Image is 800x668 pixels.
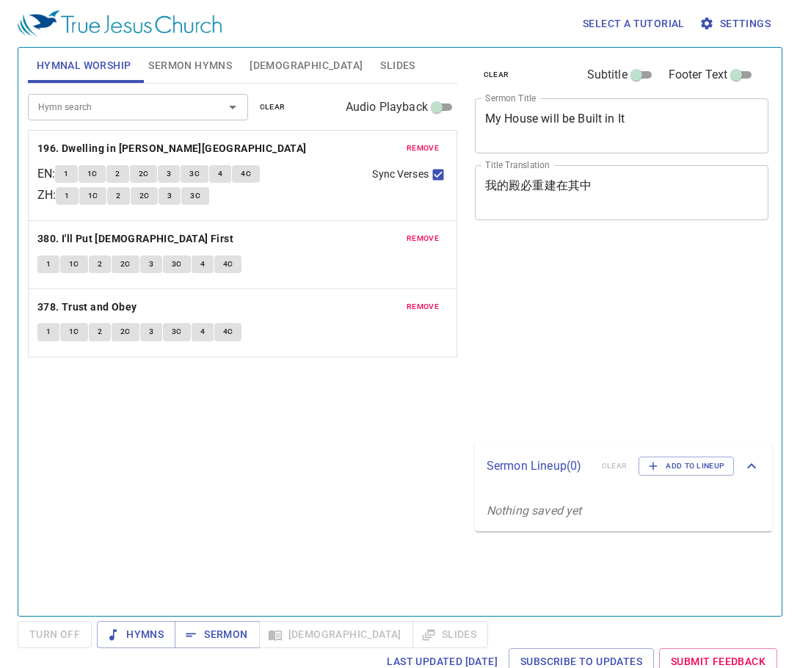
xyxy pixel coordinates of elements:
button: 3C [181,165,208,183]
div: Sermon Lineup(0)clearAdd to Lineup [475,442,772,490]
span: Slides [380,57,415,75]
button: Settings [697,10,777,37]
span: 2C [120,325,131,338]
button: 3C [181,187,209,205]
textarea: 我的殿必重建在其中 [485,178,759,206]
span: 3C [172,325,182,338]
button: 2 [107,187,129,205]
button: 4C [232,165,260,183]
button: 1 [37,323,59,341]
span: 2 [115,167,120,181]
span: Audio Playback [346,98,428,116]
span: Hymnal Worship [37,57,131,75]
textarea: My House will be Built in It [485,112,759,139]
span: 4C [241,167,251,181]
b: 378. Trust and Obey [37,298,137,316]
span: 2 [98,258,102,271]
span: 4 [200,325,205,338]
button: 1C [60,255,88,273]
button: 2C [112,255,139,273]
button: remove [398,230,448,247]
button: Select a tutorial [577,10,691,37]
span: Footer Text [669,66,728,84]
span: 2 [116,189,120,203]
button: remove [398,139,448,157]
button: 3 [140,255,162,273]
span: 1 [64,167,68,181]
button: 3 [158,165,180,183]
p: ZH : [37,186,56,204]
span: 4 [218,167,222,181]
span: 3 [167,189,172,203]
span: 3C [189,167,200,181]
button: 1C [79,187,107,205]
button: 1C [60,323,88,341]
button: Add to Lineup [639,457,734,476]
span: Settings [702,15,771,33]
button: clear [475,66,518,84]
button: 1 [55,165,77,183]
span: Subtitle [587,66,628,84]
button: 3C [163,255,191,273]
span: Select a tutorial [583,15,685,33]
button: 2 [106,165,128,183]
button: 4C [214,255,242,273]
span: 4C [223,258,233,271]
span: 3 [167,167,171,181]
span: 3 [149,325,153,338]
b: 196. Dwelling in [PERSON_NAME][GEOGRAPHIC_DATA] [37,139,307,158]
span: 3C [172,258,182,271]
button: 2 [89,255,111,273]
span: clear [260,101,286,114]
button: remove [398,298,448,316]
button: 380. I'll Put [DEMOGRAPHIC_DATA] First [37,230,236,248]
span: 1C [69,258,79,271]
span: 1 [65,189,69,203]
span: [DEMOGRAPHIC_DATA] [250,57,363,75]
button: clear [251,98,294,116]
img: True Jesus Church [18,10,222,37]
span: 2C [139,167,149,181]
button: 3C [163,323,191,341]
span: Sync Verses [372,167,428,182]
span: clear [484,68,509,81]
p: EN : [37,165,55,183]
span: 1C [87,167,98,181]
span: 1 [46,325,51,338]
span: remove [407,142,439,155]
button: 2 [89,323,111,341]
button: 2C [131,187,159,205]
span: 4 [200,258,205,271]
b: 380. I'll Put [DEMOGRAPHIC_DATA] First [37,230,233,248]
button: 4 [192,323,214,341]
span: 2C [120,258,131,271]
span: 3C [190,189,200,203]
button: 3 [159,187,181,205]
button: 4C [214,323,242,341]
p: Sermon Lineup ( 0 ) [487,457,590,475]
button: Open [222,97,243,117]
span: Hymns [109,625,164,644]
button: 1 [56,187,78,205]
button: 1C [79,165,106,183]
button: 196. Dwelling in [PERSON_NAME][GEOGRAPHIC_DATA] [37,139,309,158]
button: 4 [192,255,214,273]
button: 378. Trust and Obey [37,298,139,316]
span: 2C [139,189,150,203]
span: 4C [223,325,233,338]
span: 1C [69,325,79,338]
span: Add to Lineup [648,460,724,473]
span: 1C [88,189,98,203]
button: 2C [130,165,158,183]
iframe: from-child [469,236,712,436]
span: remove [407,300,439,313]
button: 2C [112,323,139,341]
span: Sermon [186,625,247,644]
span: remove [407,232,439,245]
button: 3 [140,323,162,341]
button: 1 [37,255,59,273]
button: 4 [209,165,231,183]
i: Nothing saved yet [487,504,582,518]
span: 1 [46,258,51,271]
span: 2 [98,325,102,338]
